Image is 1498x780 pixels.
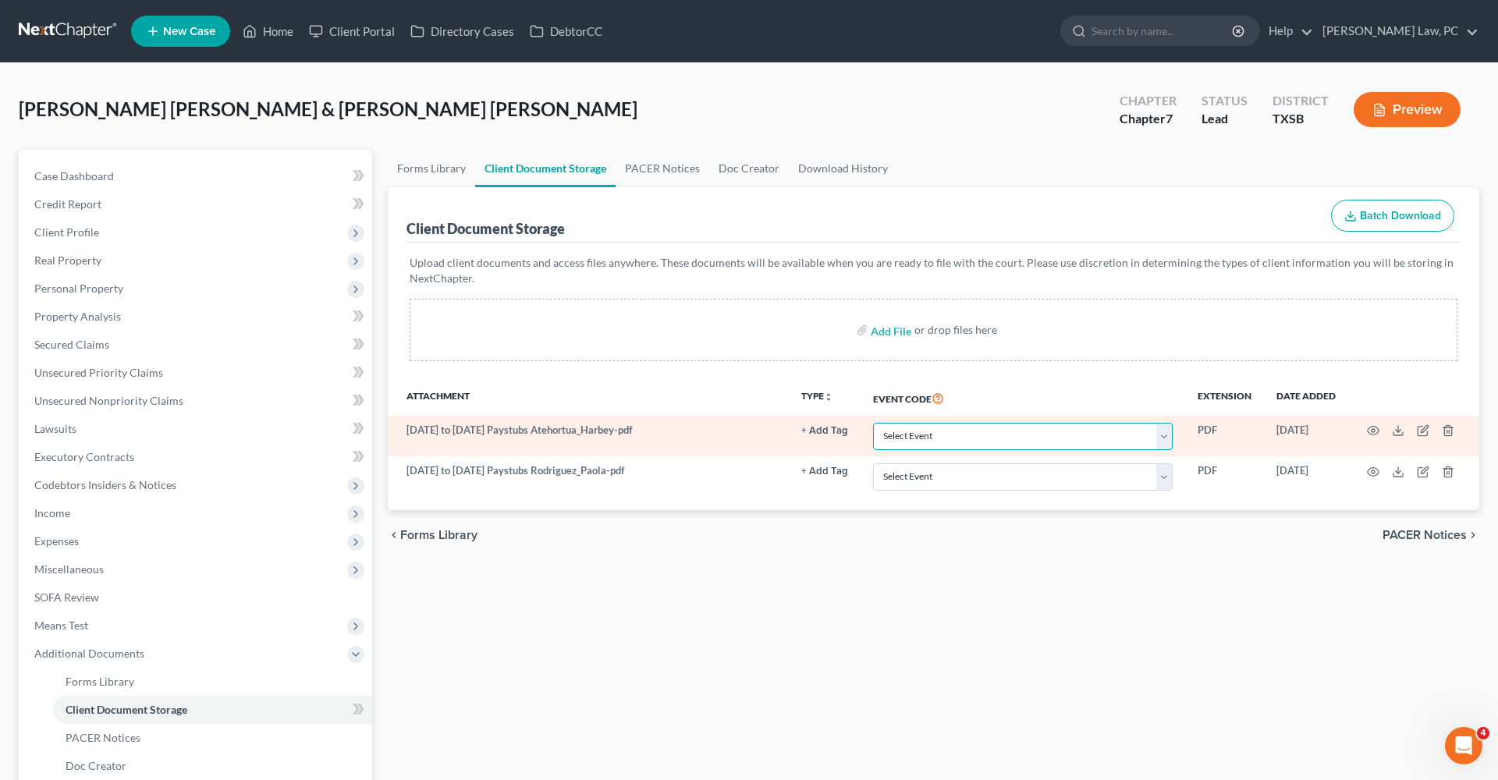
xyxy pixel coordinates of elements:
[22,303,372,331] a: Property Analysis
[1445,727,1482,764] iframe: Intercom live chat
[388,150,475,187] a: Forms Library
[801,463,848,478] a: + Add Tag
[1383,529,1479,541] button: PACER Notices chevron_right
[522,17,610,45] a: DebtorCC
[1273,92,1329,110] div: District
[914,322,997,338] div: or drop files here
[1264,416,1348,456] td: [DATE]
[66,759,126,772] span: Doc Creator
[1120,92,1177,110] div: Chapter
[1273,110,1329,128] div: TXSB
[66,675,134,688] span: Forms Library
[388,456,789,497] td: [DATE] to [DATE] Paystubs Rodriguez_Paola-pdf
[34,366,163,379] span: Unsecured Priority Claims
[34,310,121,323] span: Property Analysis
[34,450,134,463] span: Executory Contracts
[801,392,833,402] button: TYPEunfold_more
[1166,111,1173,126] span: 7
[1264,380,1348,416] th: Date added
[34,590,99,604] span: SOFA Review
[53,752,372,780] a: Doc Creator
[22,162,372,190] a: Case Dashboard
[34,253,101,267] span: Real Property
[410,255,1457,286] p: Upload client documents and access files anywhere. These documents will be available when you are...
[34,338,109,351] span: Secured Claims
[34,506,70,519] span: Income
[388,529,477,541] button: chevron_left Forms Library
[1202,92,1248,110] div: Status
[22,190,372,218] a: Credit Report
[34,422,76,435] span: Lawsuits
[22,359,372,387] a: Unsecured Priority Claims
[403,17,522,45] a: Directory Cases
[34,647,144,660] span: Additional Documents
[19,97,637,120] span: [PERSON_NAME] [PERSON_NAME] & [PERSON_NAME] [PERSON_NAME]
[1092,16,1234,45] input: Search by name...
[400,529,477,541] span: Forms Library
[53,724,372,752] a: PACER Notices
[1202,110,1248,128] div: Lead
[1264,456,1348,497] td: [DATE]
[163,26,215,37] span: New Case
[801,423,848,438] a: + Add Tag
[1383,529,1467,541] span: PACER Notices
[34,478,176,491] span: Codebtors Insiders & Notices
[1185,416,1264,456] td: PDF
[1331,200,1454,232] button: Batch Download
[301,17,403,45] a: Client Portal
[34,619,88,632] span: Means Test
[475,150,616,187] a: Client Document Storage
[1120,110,1177,128] div: Chapter
[66,703,187,716] span: Client Document Storage
[34,282,123,295] span: Personal Property
[801,466,848,477] button: + Add Tag
[789,150,897,187] a: Download History
[388,380,789,416] th: Attachment
[22,387,372,415] a: Unsecured Nonpriority Claims
[34,394,183,407] span: Unsecured Nonpriority Claims
[34,534,79,548] span: Expenses
[34,562,104,576] span: Miscellaneous
[861,380,1185,416] th: Event Code
[1477,727,1489,739] span: 4
[34,225,99,239] span: Client Profile
[53,668,372,696] a: Forms Library
[22,331,372,359] a: Secured Claims
[709,150,789,187] a: Doc Creator
[22,583,372,612] a: SOFA Review
[1185,380,1264,416] th: Extension
[1315,17,1478,45] a: [PERSON_NAME] Law, PC
[34,197,101,211] span: Credit Report
[1185,456,1264,497] td: PDF
[22,415,372,443] a: Lawsuits
[801,426,848,436] button: + Add Tag
[53,696,372,724] a: Client Document Storage
[388,529,400,541] i: chevron_left
[22,443,372,471] a: Executory Contracts
[1360,209,1441,222] span: Batch Download
[824,392,833,402] i: unfold_more
[406,219,565,238] div: Client Document Storage
[616,150,709,187] a: PACER Notices
[1261,17,1313,45] a: Help
[1467,529,1479,541] i: chevron_right
[34,169,114,183] span: Case Dashboard
[66,731,140,744] span: PACER Notices
[235,17,301,45] a: Home
[1354,92,1461,127] button: Preview
[388,416,789,456] td: [DATE] to [DATE] Paystubs Atehortua_Harbey-pdf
